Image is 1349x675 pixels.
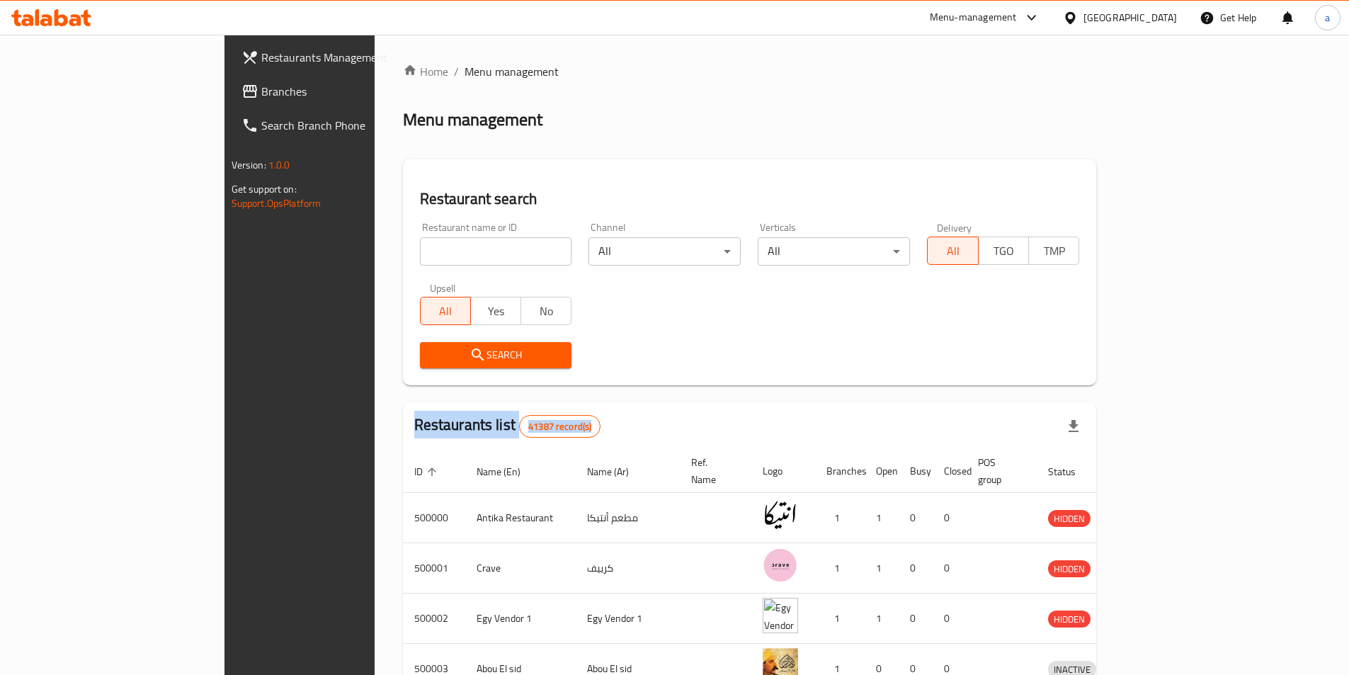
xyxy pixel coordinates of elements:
td: 1 [815,594,865,644]
button: All [927,237,978,265]
span: Status [1048,463,1094,480]
label: Upsell [430,283,456,293]
img: Crave [763,548,798,583]
td: Crave [465,543,576,594]
button: TMP [1028,237,1079,265]
span: Restaurants Management [261,49,438,66]
span: No [527,301,566,322]
div: All [758,237,910,266]
td: 1 [815,543,865,594]
span: Search [431,346,561,364]
td: كرييف [576,543,680,594]
td: 0 [933,594,967,644]
a: Search Branch Phone [230,108,450,142]
span: TMP [1035,241,1074,261]
td: 0 [933,493,967,543]
a: Branches [230,74,450,108]
th: Closed [933,450,967,493]
h2: Menu management [403,108,542,131]
div: HIDDEN [1048,611,1091,628]
img: Antika Restaurant [763,497,798,533]
span: HIDDEN [1048,511,1091,527]
td: Egy Vendor 1 [465,594,576,644]
img: Egy Vendor 1 [763,598,798,633]
span: All [426,301,465,322]
div: Menu-management [930,9,1017,26]
td: 0 [899,493,933,543]
span: 41387 record(s) [520,420,600,433]
td: 1 [865,493,899,543]
td: مطعم أنتيكا [576,493,680,543]
span: ID [414,463,441,480]
td: Antika Restaurant [465,493,576,543]
label: Delivery [937,222,972,232]
span: POS group [978,454,1020,488]
button: Search [420,342,572,368]
td: 1 [865,543,899,594]
div: HIDDEN [1048,560,1091,577]
span: HIDDEN [1048,561,1091,577]
a: Support.OpsPlatform [232,194,321,212]
span: Menu management [465,63,559,80]
span: Ref. Name [691,454,734,488]
span: Name (En) [477,463,539,480]
th: Busy [899,450,933,493]
td: 0 [899,543,933,594]
span: 1.0.0 [268,156,290,174]
nav: breadcrumb [403,63,1097,80]
td: 0 [899,594,933,644]
h2: Restaurants list [414,414,601,438]
span: All [933,241,972,261]
button: No [520,297,571,325]
span: Name (Ar) [587,463,647,480]
div: [GEOGRAPHIC_DATA] [1083,10,1177,25]
td: 0 [933,543,967,594]
div: Export file [1057,409,1091,443]
div: All [588,237,741,266]
td: Egy Vendor 1 [576,594,680,644]
span: HIDDEN [1048,611,1091,628]
th: Logo [751,450,815,493]
span: Version: [232,156,266,174]
span: TGO [984,241,1023,261]
td: 1 [815,493,865,543]
span: Branches [261,83,438,100]
button: TGO [978,237,1029,265]
button: Yes [470,297,521,325]
input: Search for restaurant name or ID.. [420,237,572,266]
span: Yes [477,301,516,322]
th: Branches [815,450,865,493]
span: a [1325,10,1330,25]
span: Get support on: [232,180,297,198]
h2: Restaurant search [420,188,1080,210]
a: Restaurants Management [230,40,450,74]
button: All [420,297,471,325]
li: / [454,63,459,80]
div: HIDDEN [1048,510,1091,527]
th: Open [865,450,899,493]
span: Search Branch Phone [261,117,438,134]
td: 1 [865,594,899,644]
div: Total records count [519,415,600,438]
